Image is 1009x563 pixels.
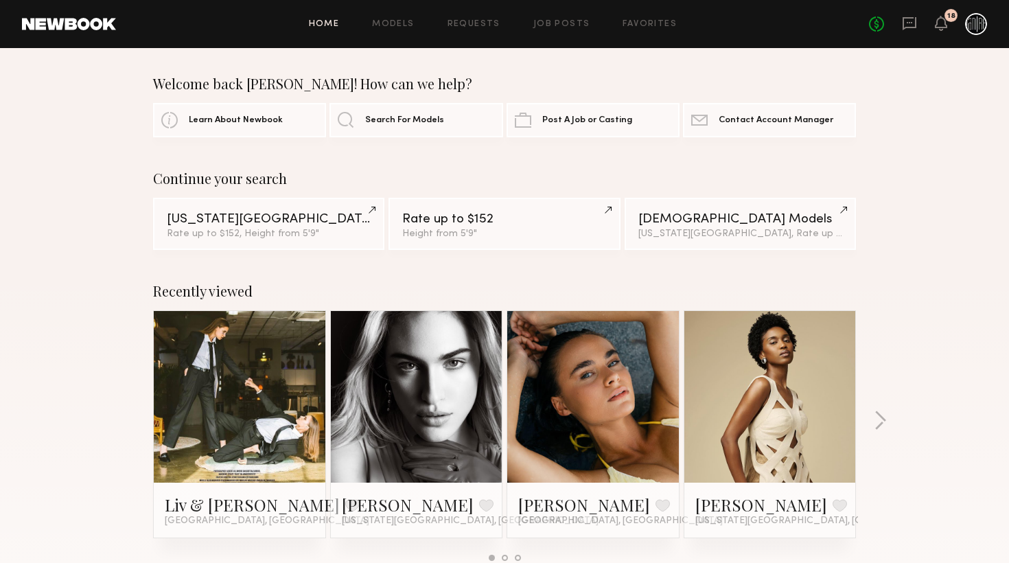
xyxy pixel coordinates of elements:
[623,20,677,29] a: Favorites
[329,103,502,137] a: Search For Models
[683,103,856,137] a: Contact Account Manager
[638,229,842,239] div: [US_STATE][GEOGRAPHIC_DATA], Rate up to $201
[402,229,606,239] div: Height from 5'9"
[372,20,414,29] a: Models
[719,116,833,125] span: Contact Account Manager
[153,283,856,299] div: Recently viewed
[165,516,369,527] span: [GEOGRAPHIC_DATA], [GEOGRAPHIC_DATA]
[167,229,371,239] div: Rate up to $152, Height from 5'9"
[309,20,340,29] a: Home
[365,116,444,125] span: Search For Models
[695,516,952,527] span: [US_STATE][GEOGRAPHIC_DATA], [GEOGRAPHIC_DATA]
[518,494,650,516] a: [PERSON_NAME]
[153,103,326,137] a: Learn About Newbook
[165,494,340,516] a: Liv & [PERSON_NAME]
[507,103,680,137] a: Post A Job or Casting
[542,116,632,125] span: Post A Job or Casting
[533,20,590,29] a: Job Posts
[342,494,474,516] a: [PERSON_NAME]
[167,213,371,226] div: [US_STATE][GEOGRAPHIC_DATA]
[947,12,955,20] div: 18
[695,494,827,516] a: [PERSON_NAME]
[342,516,599,527] span: [US_STATE][GEOGRAPHIC_DATA], [GEOGRAPHIC_DATA]
[153,76,856,92] div: Welcome back [PERSON_NAME]! How can we help?
[518,516,723,527] span: [GEOGRAPHIC_DATA], [GEOGRAPHIC_DATA]
[189,116,283,125] span: Learn About Newbook
[153,198,384,250] a: [US_STATE][GEOGRAPHIC_DATA]Rate up to $152, Height from 5'9"
[388,198,620,250] a: Rate up to $152Height from 5'9"
[625,198,856,250] a: [DEMOGRAPHIC_DATA] Models[US_STATE][GEOGRAPHIC_DATA], Rate up to $201
[448,20,500,29] a: Requests
[153,170,856,187] div: Continue your search
[638,213,842,226] div: [DEMOGRAPHIC_DATA] Models
[402,213,606,226] div: Rate up to $152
